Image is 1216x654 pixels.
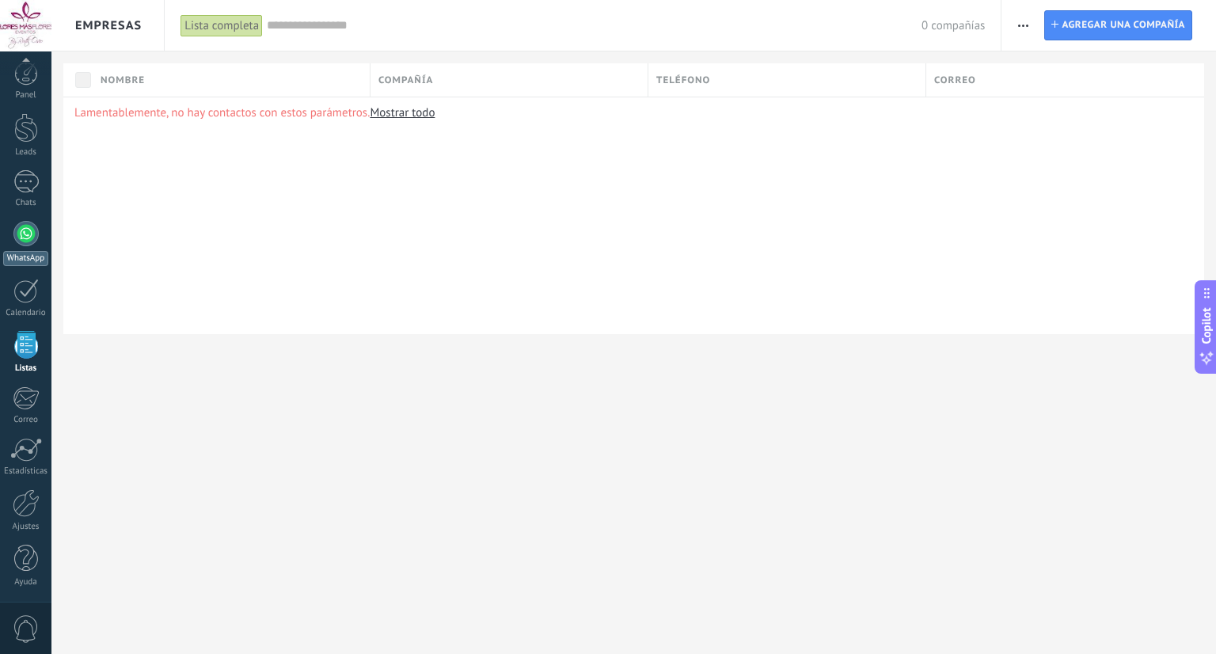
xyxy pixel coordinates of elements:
div: Correo [3,415,49,425]
span: Teléfono [656,73,710,88]
button: Más [1012,10,1035,40]
span: Empresas [75,18,142,33]
span: Nombre [101,73,145,88]
a: Mostrar todo [370,105,435,120]
span: Compañía [378,73,433,88]
span: Agregar una compañía [1062,11,1185,40]
div: Ayuda [3,577,49,587]
div: Listas [3,363,49,374]
span: 0 compañías [921,18,985,33]
div: Leads [3,147,49,158]
div: Chats [3,198,49,208]
div: Panel [3,90,49,101]
a: Agregar una compañía [1044,10,1192,40]
div: Estadísticas [3,466,49,477]
div: WhatsApp [3,251,48,266]
div: Lista completa [180,14,263,37]
div: Calendario [3,308,49,318]
div: Ajustes [3,522,49,532]
span: Copilot [1199,308,1214,344]
p: Lamentablemente, no hay contactos con estos parámetros. [74,105,1193,120]
span: Correo [934,73,976,88]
